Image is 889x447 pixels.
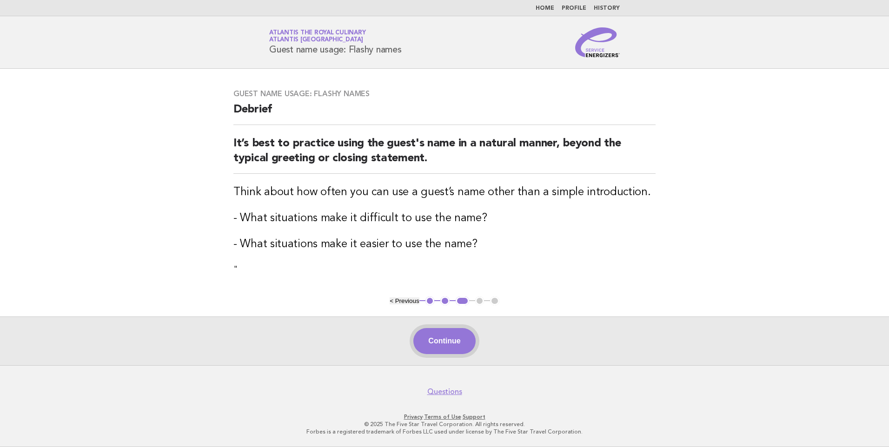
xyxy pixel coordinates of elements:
h1: Guest name usage: Flashy names [269,30,402,54]
button: < Previous [390,297,419,304]
p: " [233,263,656,276]
h3: Guest name usage: Flashy names [233,89,656,99]
a: History [594,6,620,11]
a: Questions [427,387,462,396]
h2: It’s best to practice using the guest's name in a natural manner, beyond the typical greeting or ... [233,136,656,174]
a: Atlantis the Royal CulinaryAtlantis [GEOGRAPHIC_DATA] [269,30,365,43]
h3: - What situations make it easier to use the name? [233,237,656,252]
button: 3 [456,296,469,306]
h3: - What situations make it difficult to use the name? [233,211,656,226]
img: Service Energizers [575,27,620,57]
button: Continue [413,328,475,354]
span: Atlantis [GEOGRAPHIC_DATA] [269,37,363,43]
p: Forbes is a registered trademark of Forbes LLC used under license by The Five Star Travel Corpora... [160,428,729,435]
h2: Debrief [233,102,656,125]
button: 2 [440,296,450,306]
a: Privacy [404,414,423,420]
a: Terms of Use [424,414,461,420]
a: Home [536,6,554,11]
p: · · [160,413,729,421]
button: 1 [425,296,435,306]
h3: Think about how often you can use a guest’s name other than a simple introduction. [233,185,656,200]
a: Support [463,414,485,420]
a: Profile [562,6,586,11]
p: © 2025 The Five Star Travel Corporation. All rights reserved. [160,421,729,428]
